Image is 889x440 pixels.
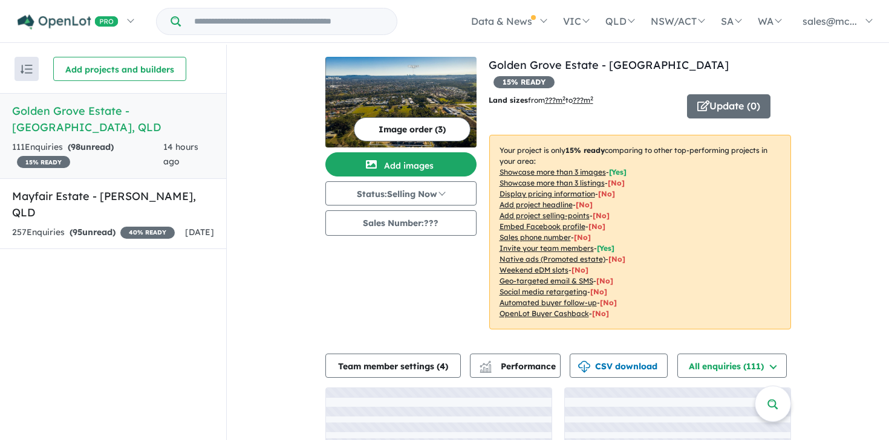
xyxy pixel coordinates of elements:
[17,156,70,168] span: 15 % READY
[571,265,588,274] span: [No]
[573,95,593,105] u: ???m
[500,167,606,176] u: Showcase more than 3 images
[70,227,116,238] strong: ( unread)
[500,200,573,209] u: Add project headline
[609,167,627,176] span: [ Yes ]
[325,57,477,147] img: Golden Grove Estate - Doolandella
[53,57,186,81] button: Add projects and builders
[18,15,119,30] img: Openlot PRO Logo White
[687,94,770,118] button: Update (0)
[608,178,625,187] span: [ No ]
[440,361,445,372] span: 4
[562,95,565,102] sup: 2
[588,222,605,231] span: [ No ]
[592,309,609,318] span: [No]
[325,354,461,378] button: Team member settings (4)
[493,76,555,88] span: 15 % READY
[500,189,595,198] u: Display pricing information
[325,181,477,205] button: Status:Selling Now
[73,227,82,238] span: 95
[597,244,614,253] span: [ Yes ]
[12,140,163,169] div: 111 Enquir ies
[325,152,477,176] button: Add images
[12,103,214,135] h5: Golden Grove Estate - [GEOGRAPHIC_DATA] , QLD
[500,244,594,253] u: Invite your team members
[576,200,593,209] span: [ No ]
[480,361,490,367] img: line-chart.svg
[71,141,80,152] span: 98
[21,65,33,74] img: sort.svg
[500,298,597,307] u: Automated buyer follow-up
[470,354,561,378] button: Performance
[803,15,857,27] span: sales@mc...
[590,287,607,296] span: [No]
[565,95,593,105] span: to
[593,211,610,220] span: [ No ]
[590,95,593,102] sup: 2
[500,211,590,220] u: Add project selling-points
[500,178,605,187] u: Showcase more than 3 listings
[12,188,214,221] h5: Mayfair Estate - [PERSON_NAME] , QLD
[500,222,585,231] u: Embed Facebook profile
[598,189,615,198] span: [ No ]
[500,309,589,318] u: OpenLot Buyer Cashback
[12,225,175,240] div: 257 Enquir ies
[500,233,571,242] u: Sales phone number
[574,233,591,242] span: [ No ]
[500,287,587,296] u: Social media retargeting
[354,117,471,141] button: Image order (3)
[600,298,617,307] span: [No]
[608,254,625,264] span: [No]
[545,95,565,105] u: ??? m
[570,354,668,378] button: CSV download
[677,354,787,378] button: All enquiries (111)
[481,361,556,372] span: Performance
[500,276,593,285] u: Geo-targeted email & SMS
[325,210,477,236] button: Sales Number:???
[489,94,678,106] p: from
[185,227,214,238] span: [DATE]
[489,58,729,72] a: Golden Grove Estate - [GEOGRAPHIC_DATA]
[120,227,175,239] span: 40 % READY
[163,141,198,167] span: 14 hours ago
[183,8,394,34] input: Try estate name, suburb, builder or developer
[489,95,528,105] b: Land sizes
[489,135,791,329] p: Your project is only comparing to other top-performing projects in your area: - - - - - - - - - -...
[565,146,605,155] b: 15 % ready
[480,364,492,372] img: bar-chart.svg
[500,265,568,274] u: Weekend eDM slots
[68,141,114,152] strong: ( unread)
[578,361,590,373] img: download icon
[500,254,605,264] u: Native ads (Promoted estate)
[596,276,613,285] span: [No]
